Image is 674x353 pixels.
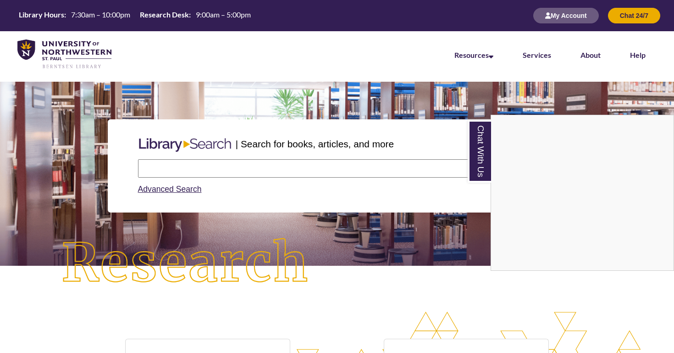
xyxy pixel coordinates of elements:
div: Chat With Us [491,115,674,271]
img: UNWSP Library Logo [17,39,111,69]
a: Services [523,50,551,59]
a: About [580,50,601,59]
a: Chat With Us [468,120,491,183]
a: Help [630,50,646,59]
iframe: Chat Widget [491,115,674,270]
a: Resources [454,50,493,59]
